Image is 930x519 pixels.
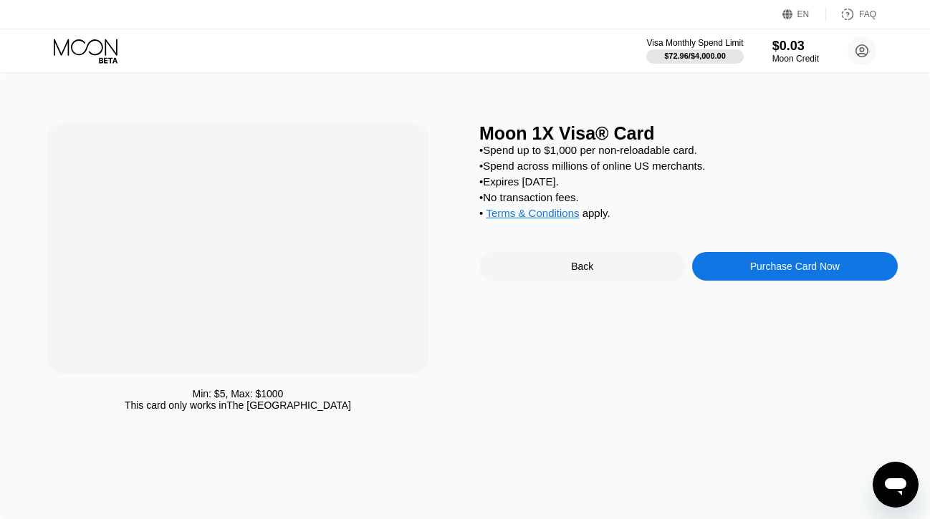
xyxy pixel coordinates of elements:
div: EN [797,9,810,19]
div: $0.03Moon Credit [772,39,819,64]
div: Moon Credit [772,54,819,64]
iframe: Кнопка запуска окна обмена сообщениями [873,462,919,508]
div: Back [479,252,686,281]
div: Min: $ 5 , Max: $ 1000 [193,388,284,399]
div: This card only works in The [GEOGRAPHIC_DATA] [125,399,351,411]
div: $0.03 [772,39,819,54]
div: Terms & Conditions [486,207,579,223]
div: • apply . [479,207,898,223]
div: Visa Monthly Spend Limit$72.96/$4,000.00 [646,38,743,64]
div: • Spend up to $1,000 per non-reloadable card. [479,144,898,156]
div: Back [571,261,593,272]
div: Purchase Card Now [750,261,840,272]
div: Moon 1X Visa® Card [479,123,898,144]
span: Terms & Conditions [486,207,579,219]
div: Purchase Card Now [692,252,898,281]
div: Visa Monthly Spend Limit [646,38,743,48]
div: • Expires [DATE]. [479,175,898,188]
div: • Spend across millions of online US merchants. [479,160,898,172]
div: EN [782,7,826,21]
div: • No transaction fees. [479,191,898,203]
div: FAQ [826,7,876,21]
div: $72.96 / $4,000.00 [664,52,726,60]
div: FAQ [859,9,876,19]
